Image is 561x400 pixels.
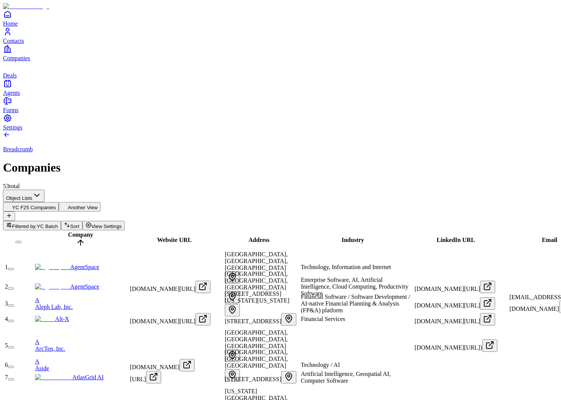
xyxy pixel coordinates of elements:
h1: Companies [3,161,558,175]
div: A [35,297,128,304]
span: Forms [3,107,18,113]
span: 3 [5,300,8,307]
button: Open [180,359,195,371]
a: Breadcrumb [3,133,558,153]
img: Item Brain Logo [3,3,49,10]
span: [GEOGRAPHIC_DATA], [GEOGRAPHIC_DATA], [GEOGRAPHIC_DATA] [225,329,288,349]
p: Breadcrumb [3,146,558,153]
button: Open [480,297,495,310]
button: Open [195,313,210,325]
button: Open [281,371,296,383]
img: AtlasGrid AI [35,374,72,381]
button: Open [480,313,495,325]
span: Industry [341,237,364,243]
span: Contacts [3,38,24,44]
span: [GEOGRAPHIC_DATA], [GEOGRAPHIC_DATA], [GEOGRAPHIC_DATA] [225,349,288,369]
span: LinkedIn URL [437,237,475,243]
a: deals [3,62,558,79]
span: [URL] [130,376,146,382]
span: [STREET_ADDRESS] [225,318,281,324]
button: Another View [59,202,101,211]
span: 6 [5,362,8,368]
button: Open [146,371,161,383]
span: 4 [5,316,8,322]
span: Settings [3,124,23,131]
button: View Settings [82,221,125,230]
span: Deals [3,72,17,79]
div: A [35,358,128,365]
a: AgentSpace [35,264,99,270]
div: 53 total [3,183,558,190]
button: Open [281,313,296,325]
span: [DOMAIN_NAME][URL] [130,318,195,324]
a: Home [3,10,558,27]
span: [STREET_ADDRESS] [225,376,281,382]
img: Alt-X [35,316,55,322]
a: AtlasGrid AI [35,374,104,380]
a: AArcTen, Inc. [35,339,128,352]
a: Agents [3,79,558,96]
span: Companies [3,55,30,61]
span: Home [3,20,18,27]
span: Company [68,231,93,238]
a: Forms [3,96,558,113]
span: 7 [5,374,8,380]
button: Open [482,339,497,352]
a: AAside [35,358,128,371]
a: Alt-X [35,316,69,322]
span: [DOMAIN_NAME] [130,364,180,370]
button: Open [225,304,240,316]
span: Website URL [157,237,192,243]
span: Agents [3,90,20,96]
div: A [35,339,128,345]
span: 1 [5,264,8,270]
span: Email [542,237,557,243]
span: [DOMAIN_NAME][URL] [130,286,195,292]
span: Technology / AI [301,362,340,368]
span: [GEOGRAPHIC_DATA], [GEOGRAPHIC_DATA], [GEOGRAPHIC_DATA] [225,251,288,271]
img: AgentSpace [35,283,70,290]
a: Contacts [3,27,558,44]
span: Address [248,237,270,243]
span: Sort [70,224,79,229]
button: Open [480,281,495,293]
span: 5 [5,342,8,348]
button: Filtered by:YC Batch [3,221,61,230]
span: Financial Services [301,316,345,322]
a: AAleph Lab, Inc. [35,297,128,310]
span: [DOMAIN_NAME][URL] [415,302,480,309]
a: Companies [3,44,558,61]
img: AgentSpace [35,264,70,271]
span: Artificial Intelligence, Geospatial AI, Computer Software [301,371,391,384]
span: Technology, Information and Internet [301,264,391,270]
a: AgentSpace [35,283,99,290]
span: [DOMAIN_NAME][URL]) [415,344,482,351]
span: [DOMAIN_NAME][URL] [415,286,480,292]
span: YC Batch [37,224,58,229]
span: Financial Software / Software Development / AI-native Financial Planning & Analysis (FP&A) platform [301,294,410,313]
button: Sort [61,221,82,230]
span: View Settings [91,224,122,229]
span: Enterprise Software, AI, Artificial Intelligence, Cloud Computing, Productivity Software [301,277,409,297]
a: Settings [3,114,558,131]
span: Filtered by: [12,224,37,229]
button: YC F25 Companies [3,202,59,211]
span: [GEOGRAPHIC_DATA], [GEOGRAPHIC_DATA], [GEOGRAPHIC_DATA] [225,271,288,290]
button: Open [195,281,210,293]
span: [STREET_ADDRESS][US_STATE][US_STATE] [225,290,290,304]
span: 2 [5,283,8,290]
span: [DOMAIN_NAME][URL] [415,318,480,324]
